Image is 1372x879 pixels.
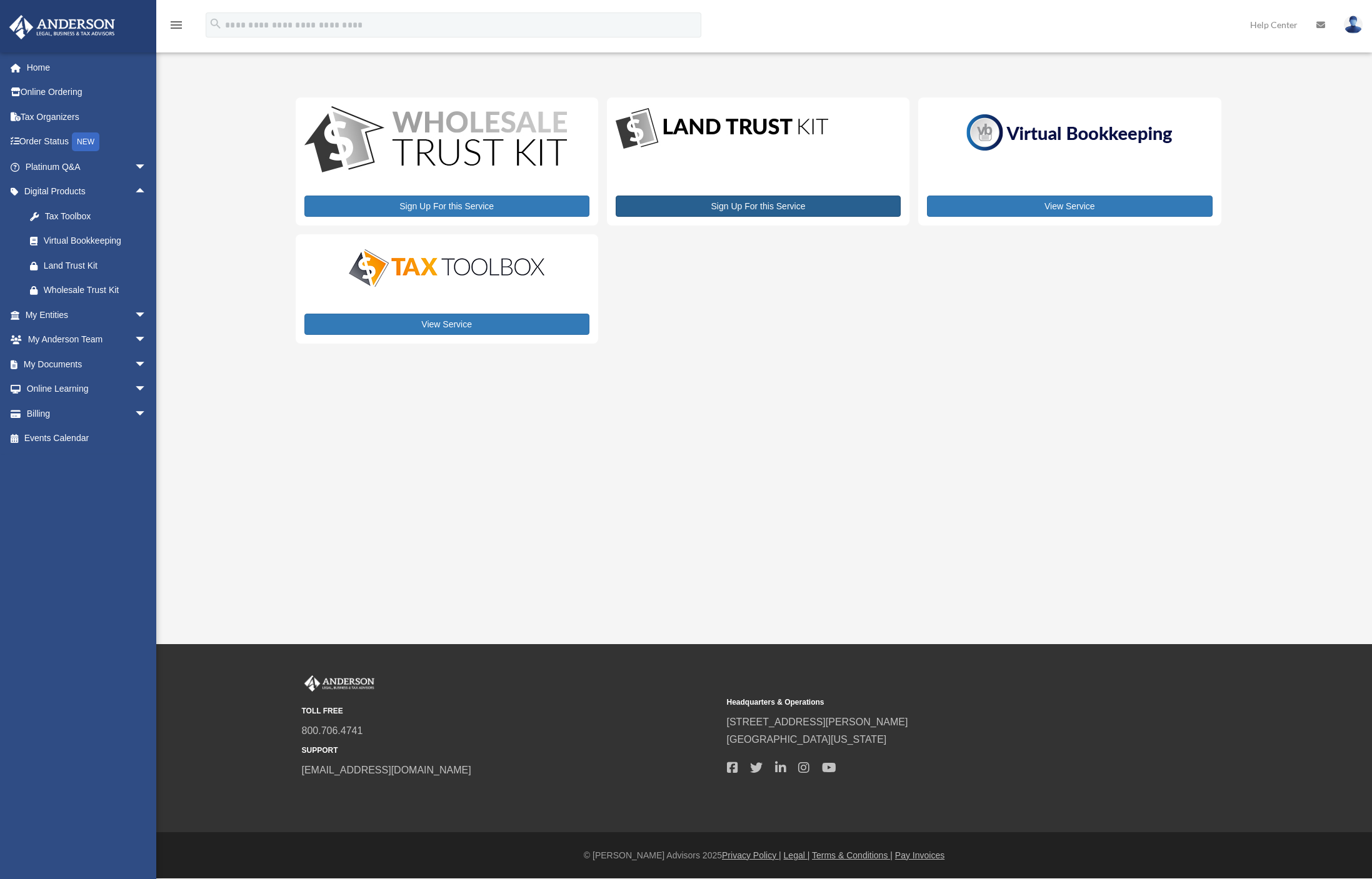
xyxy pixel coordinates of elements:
[722,850,781,860] a: Privacy Policy |
[302,765,471,775] a: [EMAIL_ADDRESS][DOMAIN_NAME]
[134,302,159,328] span: arrow_drop_down
[9,426,166,451] a: Events Calendar
[302,705,718,718] small: TOLL FREE
[9,55,166,80] a: Home
[44,282,144,298] div: Wholesale Trust Kit
[302,744,718,757] small: SUPPORT
[209,17,223,31] i: search
[784,850,810,860] a: Legal |
[727,734,887,745] a: [GEOGRAPHIC_DATA][US_STATE]
[895,850,944,860] a: Pay Invoices
[727,717,908,727] a: [STREET_ADDRESS][PERSON_NAME]
[304,106,567,176] img: WS-Trust-Kit-lgo-1.jpg
[927,196,1212,217] a: View Service
[72,132,99,151] div: NEW
[1344,16,1363,34] img: User Pic
[6,15,119,39] img: Anderson Advisors Platinum Portal
[134,401,159,427] span: arrow_drop_down
[9,377,166,402] a: Online Learningarrow_drop_down
[18,278,159,303] a: Wholesale Trust Kit
[18,204,159,229] a: Tax Toolbox
[9,129,166,155] a: Order StatusNEW
[9,302,166,327] a: My Entitiesarrow_drop_down
[9,401,166,426] a: Billingarrow_drop_down
[304,196,589,217] a: Sign Up For this Service
[304,314,589,335] a: View Service
[134,154,159,180] span: arrow_drop_down
[812,850,893,860] a: Terms & Conditions |
[134,352,159,377] span: arrow_drop_down
[134,327,159,353] span: arrow_drop_down
[169,22,184,32] a: menu
[169,17,184,32] i: menu
[18,229,159,254] a: Virtual Bookkeeping
[18,253,159,278] a: Land Trust Kit
[44,258,144,274] div: Land Trust Kit
[616,106,828,152] img: LandTrust_lgo-1.jpg
[9,104,166,129] a: Tax Organizers
[134,377,159,402] span: arrow_drop_down
[156,848,1372,863] div: © [PERSON_NAME] Advisors 2025
[727,696,1143,709] small: Headquarters & Operations
[44,209,144,224] div: Tax Toolbox
[9,179,159,204] a: Digital Productsarrow_drop_up
[616,196,901,217] a: Sign Up For this Service
[44,233,144,249] div: Virtual Bookkeeping
[9,154,166,179] a: Platinum Q&Aarrow_drop_down
[9,352,166,377] a: My Documentsarrow_drop_down
[302,725,363,736] a: 800.706.4741
[9,327,166,352] a: My Anderson Teamarrow_drop_down
[302,675,377,692] img: Anderson Advisors Platinum Portal
[9,80,166,105] a: Online Ordering
[134,179,159,205] span: arrow_drop_up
